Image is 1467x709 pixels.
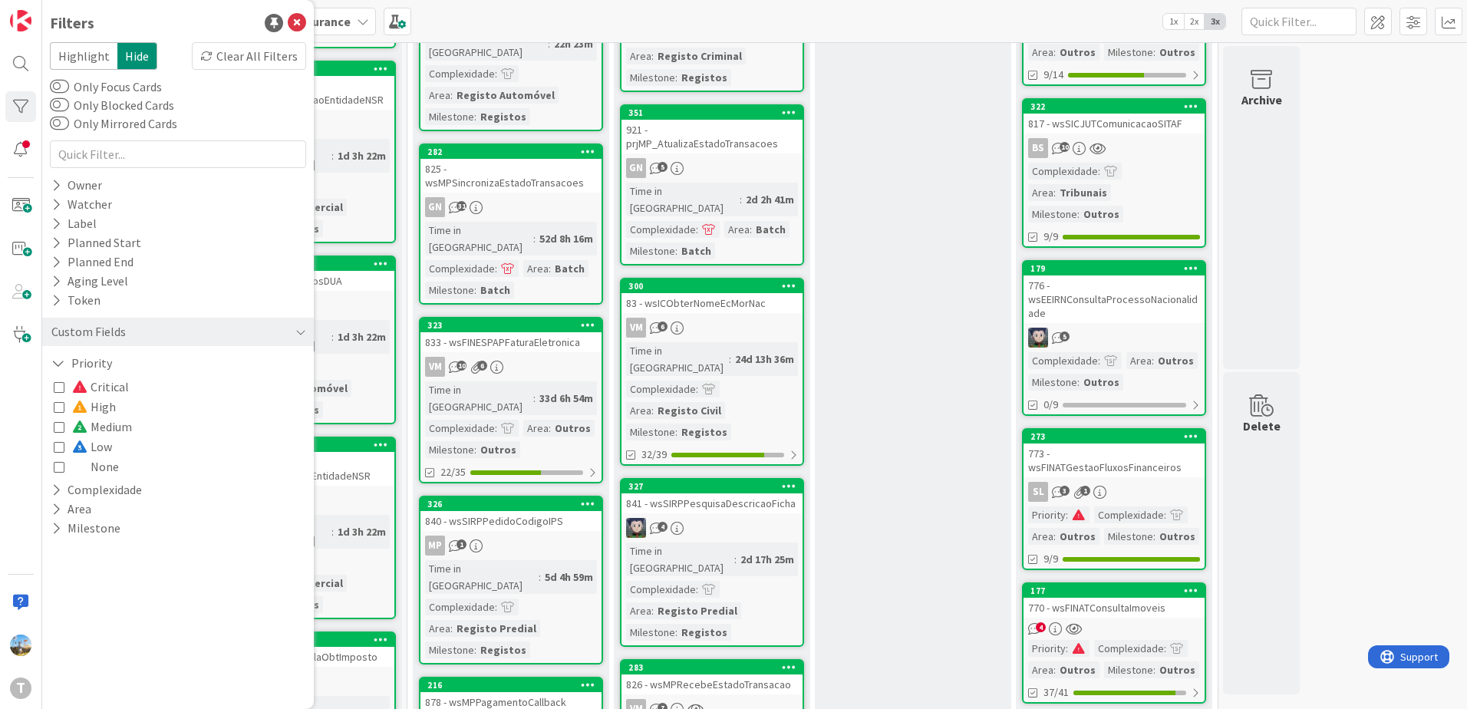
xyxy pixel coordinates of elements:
[1024,328,1205,348] div: LS
[1024,262,1205,275] div: 179
[117,42,157,70] span: Hide
[474,108,476,125] span: :
[1056,661,1099,678] div: Outros
[1056,528,1099,545] div: Outros
[1080,374,1123,391] div: Outros
[734,551,737,568] span: :
[626,542,734,576] div: Time in [GEOGRAPHIC_DATA]
[420,159,602,193] div: 825 - wsMPSincronizaEstadoTransacoes
[420,197,602,217] div: GN
[750,221,752,238] span: :
[425,599,495,615] div: Complexidade
[420,357,602,377] div: VM
[425,620,450,637] div: Area
[331,328,334,345] span: :
[1022,428,1206,570] a: 273773 - wsFINATGestaoFluxosFinanceirosSLPriority:Complexidade:Area:OutrosMilestone:Outros9/9
[425,222,533,256] div: Time in [GEOGRAPHIC_DATA]
[1205,14,1225,29] span: 3x
[1184,14,1205,29] span: 2x
[621,518,803,538] div: LS
[1066,506,1068,523] span: :
[621,480,803,493] div: 327
[427,147,602,157] div: 282
[476,641,530,658] div: Registos
[50,77,162,96] label: Only Focus Cards
[457,361,466,371] span: 10
[425,197,445,217] div: GN
[626,381,696,397] div: Complexidade
[420,145,602,159] div: 282
[425,260,495,277] div: Complexidade
[425,27,548,61] div: Time in [GEOGRAPHIC_DATA]
[536,230,597,247] div: 52d 8h 16m
[621,106,803,153] div: 351921 - prjMP_AtualizaEstadoTransacoes
[1053,44,1056,61] span: :
[740,191,742,208] span: :
[1028,44,1053,61] div: Area
[1077,206,1080,223] span: :
[54,437,112,457] button: Low
[50,354,114,373] button: Priority
[1126,352,1152,369] div: Area
[620,478,804,647] a: 327841 - wsSIRPPesquisaDescricaoFichaLSTime in [GEOGRAPHIC_DATA]:2d 17h 25mComplexidade:Area:Regi...
[1155,44,1199,61] div: Outros
[675,242,677,259] span: :
[1030,263,1205,274] div: 179
[1028,482,1048,502] div: SL
[50,500,93,519] button: Area
[420,497,602,531] div: 326840 - wsSIRPPedidoCodigoIPS
[50,214,98,233] div: Label
[1153,528,1155,545] span: :
[621,106,803,120] div: 351
[1153,661,1155,678] span: :
[420,318,602,332] div: 323
[724,221,750,238] div: Area
[54,417,132,437] button: Medium
[50,291,102,310] div: Token
[523,420,549,437] div: Area
[476,282,514,298] div: Batch
[1060,142,1070,152] span: 10
[1024,482,1205,502] div: SL
[1030,585,1205,596] div: 177
[675,69,677,86] span: :
[626,48,651,64] div: Area
[626,518,646,538] img: LS
[1056,184,1111,201] div: Tribunais
[10,635,31,656] img: DG
[654,48,746,64] div: Registo Criminal
[1060,486,1070,496] span: 3
[658,322,668,331] span: 6
[549,420,551,437] span: :
[731,351,798,368] div: 24d 13h 36m
[752,221,790,238] div: Batch
[654,602,741,619] div: Registo Predial
[621,279,803,293] div: 300
[628,481,803,492] div: 327
[1155,528,1199,545] div: Outros
[425,282,474,298] div: Milestone
[334,328,390,345] div: 1d 3h 22m
[450,87,453,104] span: :
[1098,163,1100,180] span: :
[620,278,804,466] a: 30083 - wsICObterNomeEcMorNacVMTime in [GEOGRAPHIC_DATA]:24d 13h 36mComplexidade:Area:Registo Civ...
[50,195,114,214] div: Watcher
[495,260,497,277] span: :
[621,661,803,674] div: 283
[50,116,69,131] button: Only Mirrored Cards
[1028,163,1098,180] div: Complexidade
[1080,206,1123,223] div: Outros
[1024,598,1205,618] div: 770 - wsFINATConsultaImoveis
[50,96,174,114] label: Only Blocked Cards
[425,536,445,556] div: MP
[677,242,715,259] div: Batch
[541,569,597,585] div: 5d 4h 59m
[1241,91,1282,109] div: Archive
[1024,430,1205,477] div: 273773 - wsFINATGestaoFluxosFinanceiros
[420,332,602,352] div: 833 - wsFINESPAPFaturaEletronica
[626,602,651,619] div: Area
[425,441,474,458] div: Milestone
[651,48,654,64] span: :
[50,519,122,538] button: Milestone
[675,624,677,641] span: :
